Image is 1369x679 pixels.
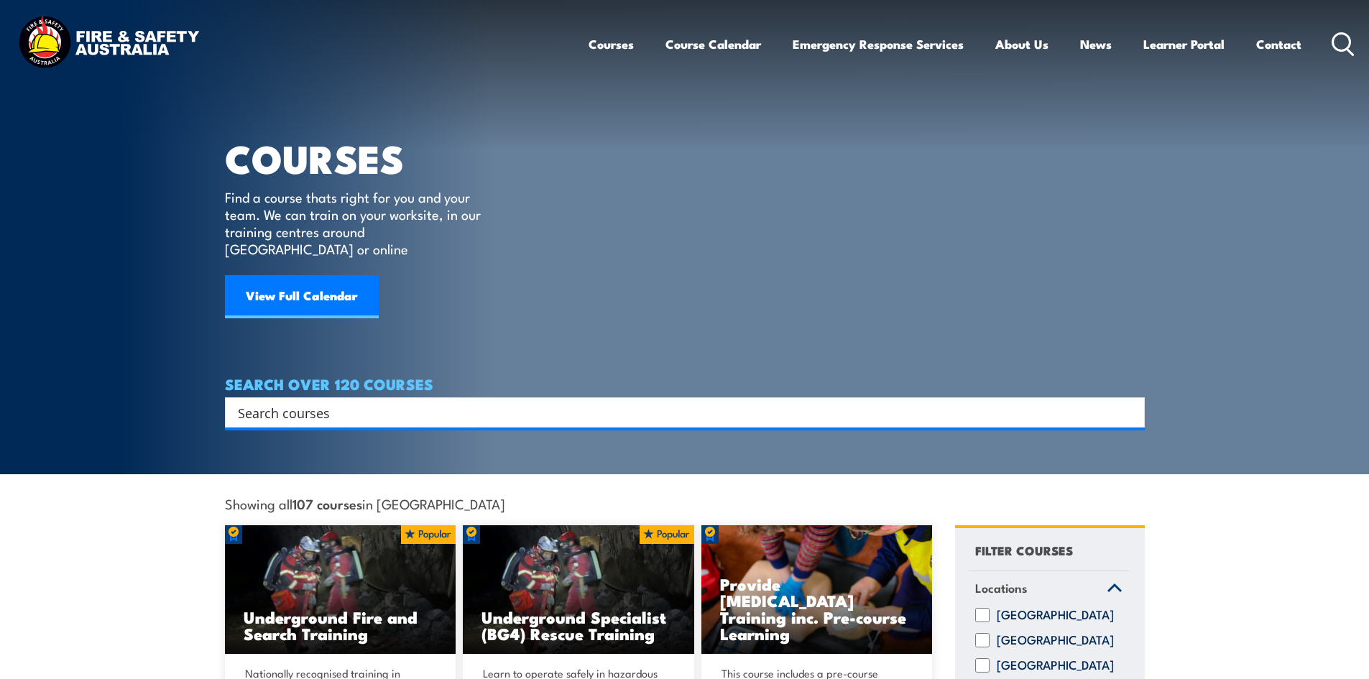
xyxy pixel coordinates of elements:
a: Underground Specialist (BG4) Rescue Training [463,525,694,655]
h4: SEARCH OVER 120 COURSES [225,376,1145,392]
label: [GEOGRAPHIC_DATA] [997,658,1114,673]
a: Course Calendar [665,25,761,63]
a: News [1080,25,1112,63]
strong: 107 courses [292,494,362,513]
input: Search input [238,402,1113,423]
label: [GEOGRAPHIC_DATA] [997,608,1114,622]
a: Provide [MEDICAL_DATA] Training inc. Pre-course Learning [701,525,933,655]
h3: Underground Fire and Search Training [244,609,438,642]
h3: Provide [MEDICAL_DATA] Training inc. Pre-course Learning [720,576,914,642]
h3: Underground Specialist (BG4) Rescue Training [481,609,676,642]
img: Low Voltage Rescue and Provide CPR [701,525,933,655]
form: Search form [241,402,1116,422]
img: Underground mine rescue [463,525,694,655]
a: Courses [589,25,634,63]
a: Underground Fire and Search Training [225,525,456,655]
h4: FILTER COURSES [975,540,1073,560]
a: Learner Portal [1143,25,1225,63]
a: About Us [995,25,1048,63]
label: [GEOGRAPHIC_DATA] [997,633,1114,647]
p: Find a course thats right for you and your team. We can train on your worksite, in our training c... [225,188,487,257]
span: Locations [975,578,1028,598]
a: Emergency Response Services [793,25,964,63]
span: Showing all in [GEOGRAPHIC_DATA] [225,496,505,511]
a: Locations [969,571,1129,609]
h1: COURSES [225,141,502,175]
a: Contact [1256,25,1301,63]
button: Search magnifier button [1120,402,1140,422]
img: Underground mine rescue [225,525,456,655]
a: View Full Calendar [225,275,379,318]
